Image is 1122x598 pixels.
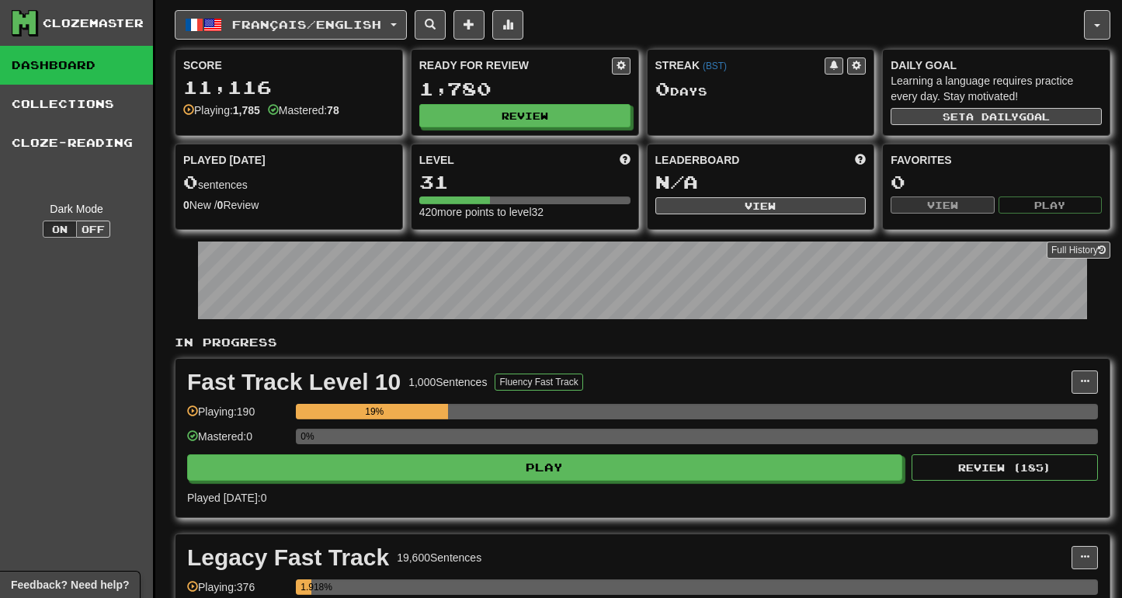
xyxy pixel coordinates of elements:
[300,579,311,595] div: 1.918%
[492,10,523,40] button: More stats
[912,454,1098,481] button: Review (185)
[183,172,394,193] div: sentences
[891,57,1102,73] div: Daily Goal
[183,199,189,211] strong: 0
[999,196,1102,214] button: Play
[891,172,1102,192] div: 0
[268,103,339,118] div: Mastered:
[76,221,110,238] button: Off
[891,152,1102,168] div: Favorites
[300,404,448,419] div: 19%
[419,104,630,127] button: Review
[891,108,1102,125] button: Seta dailygoal
[703,61,727,71] a: (BST)
[327,104,339,116] strong: 78
[183,197,394,213] div: New / Review
[233,104,260,116] strong: 1,785
[655,78,670,99] span: 0
[419,57,612,73] div: Ready for Review
[217,199,224,211] strong: 0
[187,546,389,569] div: Legacy Fast Track
[855,152,866,168] span: This week in points, UTC
[891,73,1102,104] div: Learning a language requires practice every day. Stay motivated!
[175,10,407,40] button: Français/English
[187,429,288,454] div: Mastered: 0
[43,16,144,31] div: Clozemaster
[175,335,1110,350] p: In Progress
[655,79,867,99] div: Day s
[966,111,1019,122] span: a daily
[1047,242,1110,259] a: Full History
[183,152,266,168] span: Played [DATE]
[11,577,129,593] span: Open feedback widget
[655,197,867,214] button: View
[655,171,698,193] span: N/A
[183,78,394,97] div: 11,116
[655,57,825,73] div: Streak
[232,18,381,31] span: Français / English
[43,221,77,238] button: On
[655,152,740,168] span: Leaderboard
[620,152,630,168] span: Score more points to level up
[187,454,902,481] button: Play
[183,103,260,118] div: Playing:
[453,10,485,40] button: Add sentence to collection
[891,196,994,214] button: View
[187,404,288,429] div: Playing: 190
[419,172,630,192] div: 31
[408,374,487,390] div: 1,000 Sentences
[187,492,266,504] span: Played [DATE]: 0
[419,79,630,99] div: 1,780
[397,550,481,565] div: 19,600 Sentences
[419,152,454,168] span: Level
[183,57,394,73] div: Score
[495,374,582,391] button: Fluency Fast Track
[12,201,141,217] div: Dark Mode
[419,204,630,220] div: 420 more points to level 32
[415,10,446,40] button: Search sentences
[183,171,198,193] span: 0
[187,370,401,394] div: Fast Track Level 10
